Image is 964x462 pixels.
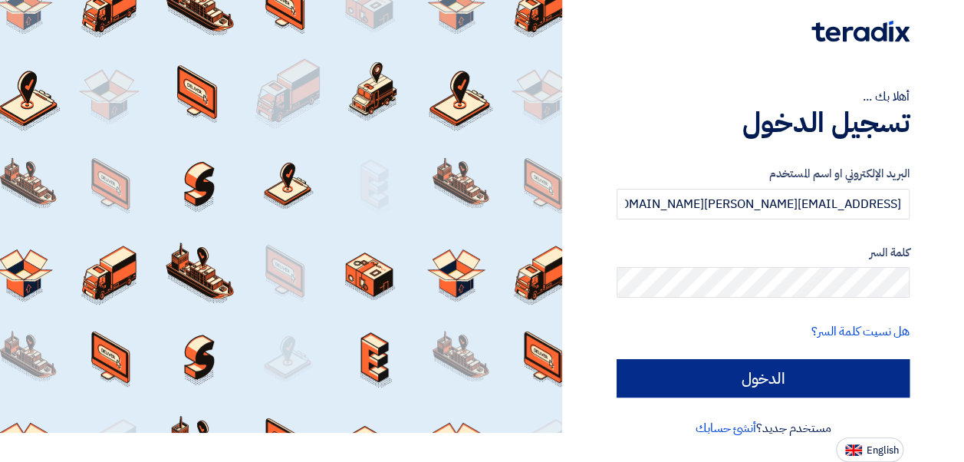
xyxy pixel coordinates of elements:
[845,444,862,456] img: en-US.png
[617,106,910,140] h1: تسجيل الدخول
[617,165,910,183] label: البريد الإلكتروني او اسم المستخدم
[617,189,910,219] input: أدخل بريد العمل الإلكتروني او اسم المستخدم الخاص بك ...
[811,21,910,42] img: Teradix logo
[617,244,910,262] label: كلمة السر
[617,419,910,437] div: مستخدم جديد؟
[867,445,899,456] span: English
[811,322,910,341] a: هل نسيت كلمة السر؟
[617,359,910,398] input: الدخول
[696,419,756,437] a: أنشئ حسابك
[617,87,910,106] div: أهلا بك ...
[836,437,903,462] button: English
